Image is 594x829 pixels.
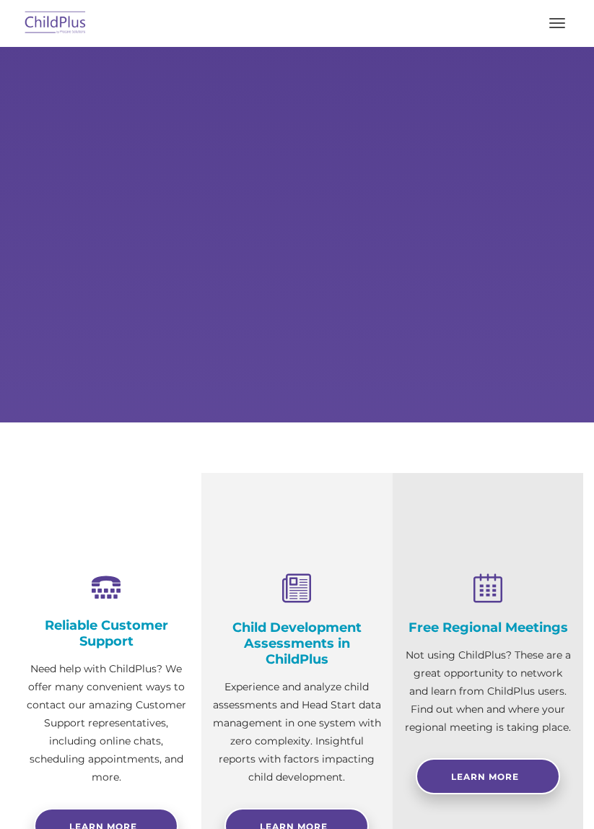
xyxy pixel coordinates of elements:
[212,678,381,786] p: Experience and analyze child assessments and Head Start data management in one system with zero c...
[212,620,381,667] h4: Child Development Assessments in ChildPlus
[22,660,191,786] p: Need help with ChildPlus? We offer many convenient ways to contact our amazing Customer Support r...
[403,646,572,737] p: Not using ChildPlus? These are a great opportunity to network and learn from ChildPlus users. Fin...
[451,771,519,782] span: Learn More
[403,620,572,635] h4: Free Regional Meetings
[22,6,89,40] img: ChildPlus by Procare Solutions
[416,758,560,794] a: Learn More
[22,617,191,649] h4: Reliable Customer Support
